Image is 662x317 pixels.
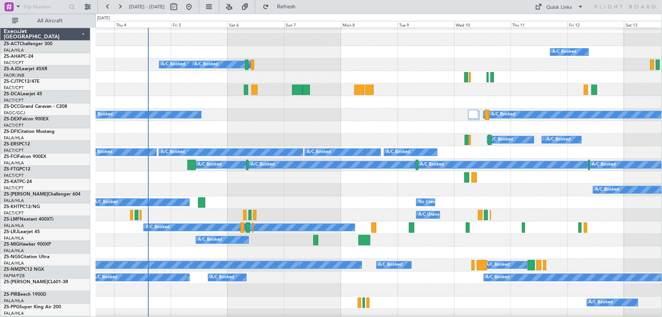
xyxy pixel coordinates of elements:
[4,110,25,116] a: FAGC/GCJ
[4,167,19,172] span: ZS-FTG
[129,3,165,10] span: [DATE] - [DATE]
[531,1,588,13] button: Quick Links
[194,59,218,70] div: A/C Booked
[89,109,113,120] div: A/C Booked
[491,109,515,120] div: A/C Booked
[489,134,513,145] div: A/C Booked
[4,155,46,159] a: ZS-FCIFalcon 900EX
[8,15,82,27] button: All Aircraft
[4,67,20,71] span: ZS-AJD
[198,159,222,170] div: A/C Booked
[94,197,118,208] div: A/C Booked
[4,142,19,147] span: ZS-ERS
[4,47,24,53] a: FALA/HLA
[20,18,80,24] span: All Aircraft
[552,46,576,58] div: A/C Booked
[4,311,24,316] a: FALA/HLA
[4,298,24,304] a: FALA/HLA
[4,230,18,234] span: ZS-LRJ
[379,259,403,271] div: A/C Booked
[544,134,568,145] div: A/C Booked
[4,242,19,247] span: ZS-MIG
[592,159,616,170] div: A/C Booked
[171,21,228,28] div: Fri 5
[4,292,46,297] a: ZS-PIRBeech 1900D
[4,129,18,134] span: ZS-DFI
[4,135,24,141] a: FALA/HLA
[4,129,55,134] a: ZS-DFICitation Mustang
[4,73,24,78] a: FAOR/JNB
[386,147,410,158] div: A/C Booked
[4,280,48,284] span: ZS-[PERSON_NAME]
[161,147,185,158] div: A/C Booked
[547,134,571,145] div: A/C Booked
[4,155,17,159] span: ZS-FCI
[341,21,398,28] div: Mon 8
[228,21,284,28] div: Sat 6
[4,117,20,121] span: ZS-DEX
[93,272,117,283] div: A/C Booked
[4,167,30,172] a: ZS-FTGPC12
[146,222,170,233] div: A/C Booked
[4,260,24,266] a: FALA/HLA
[251,159,275,170] div: A/C Booked
[161,59,185,70] div: A/C Booked
[4,280,68,284] a: ZS-[PERSON_NAME]CL601-3R
[4,79,19,84] span: ZS-CJT
[4,117,49,121] a: ZS-DEXFalcon 900EX
[568,21,624,28] div: Fri 12
[4,248,24,254] a: FALA/HLA
[4,230,40,234] a: ZS-LRJLearjet 45
[4,210,24,216] a: FACT/CPT
[589,297,613,308] div: A/C Booked
[4,180,32,184] a: ZS-KATPC-24
[454,21,511,28] div: Wed 10
[4,42,20,46] span: ZS-ACT
[4,148,24,153] a: FACT/CPT
[4,273,25,279] a: FAPM/PZB
[511,21,568,28] div: Thu 11
[4,104,67,109] a: ZS-DCCGrand Caravan - C208
[398,21,454,28] div: Tue 9
[420,159,444,170] div: A/C Booked
[210,272,234,283] div: A/C Booked
[4,255,20,259] span: ZS-NGS
[4,267,44,272] a: ZS-NMZPC12 NGX
[4,85,24,91] a: FACT/CPT
[4,192,48,197] span: ZS-[PERSON_NAME]
[486,259,510,271] div: A/C Booked
[88,147,112,158] div: A/C Booked
[4,79,39,84] a: ZS-CJTPC12/47E
[4,98,24,103] a: FACT/CPT
[4,185,24,191] a: FACT/CPT
[4,217,20,222] span: ZS-LMF
[4,54,33,59] a: ZS-AHAPC-24
[23,1,67,13] input: Trip Number
[4,60,24,66] a: FACT/CPT
[4,42,52,46] a: ZS-ACTChallenger 300
[4,267,21,272] span: ZS-NMZ
[4,255,49,259] a: ZS-NGSCitation Ultra
[4,205,20,209] span: ZS-KHT
[4,92,20,96] span: ZS-DCA
[418,209,450,221] div: A/C Unavailable
[4,292,17,297] span: ZS-PIR
[259,1,305,13] button: Refresh
[4,142,30,147] a: ZS-ERSPC12
[4,242,51,247] a: ZS-MIGHawker 900XP
[4,192,80,197] a: ZS-[PERSON_NAME]Challenger 604
[4,305,61,309] a: ZS-PPGSuper King Air 200
[4,223,24,229] a: FALA/HLA
[418,197,436,208] div: No Crew
[4,92,42,96] a: ZS-DCALearjet 45
[4,54,21,59] span: ZS-AHA
[4,198,24,203] a: FALA/HLA
[4,173,24,178] a: FACT/CPT
[115,21,171,28] div: Thu 4
[595,184,619,196] div: A/C Booked
[4,235,24,241] a: FALA/HLA
[307,147,331,158] div: A/C Booked
[4,104,20,109] span: ZS-DCC
[198,234,222,246] div: A/C Booked
[4,217,53,222] a: ZS-LMFNextant 400XTi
